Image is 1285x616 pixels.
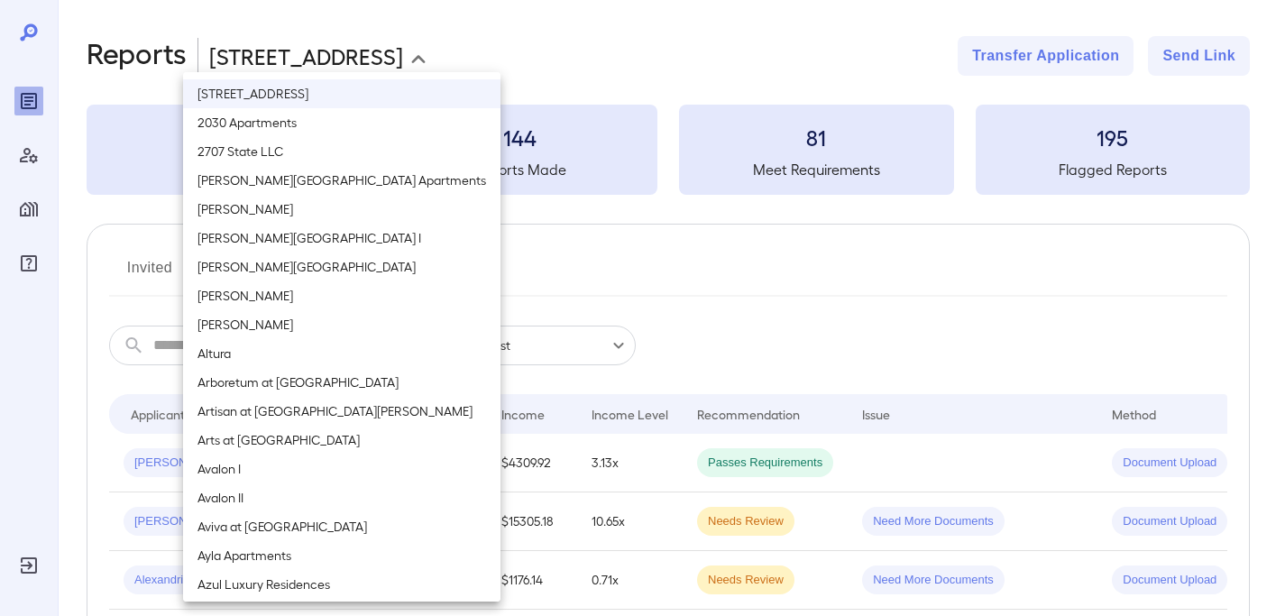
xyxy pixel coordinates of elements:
[183,137,500,166] li: 2707 State LLC
[183,281,500,310] li: [PERSON_NAME]
[183,224,500,253] li: [PERSON_NAME][GEOGRAPHIC_DATA] I
[183,339,500,368] li: Altura
[183,166,500,195] li: [PERSON_NAME][GEOGRAPHIC_DATA] Apartments
[183,483,500,512] li: Avalon II
[183,397,500,426] li: Artisan at [GEOGRAPHIC_DATA][PERSON_NAME]
[183,310,500,339] li: [PERSON_NAME]
[183,253,500,281] li: [PERSON_NAME][GEOGRAPHIC_DATA]
[183,426,500,455] li: Arts at [GEOGRAPHIC_DATA]
[183,368,500,397] li: Arboretum at [GEOGRAPHIC_DATA]
[183,570,500,599] li: Azul Luxury Residences
[183,79,500,108] li: [STREET_ADDRESS]
[183,512,500,541] li: Aviva at [GEOGRAPHIC_DATA]
[183,108,500,137] li: 2030 Apartments
[183,195,500,224] li: [PERSON_NAME]
[183,541,500,570] li: Ayla Apartments
[183,455,500,483] li: Avalon I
